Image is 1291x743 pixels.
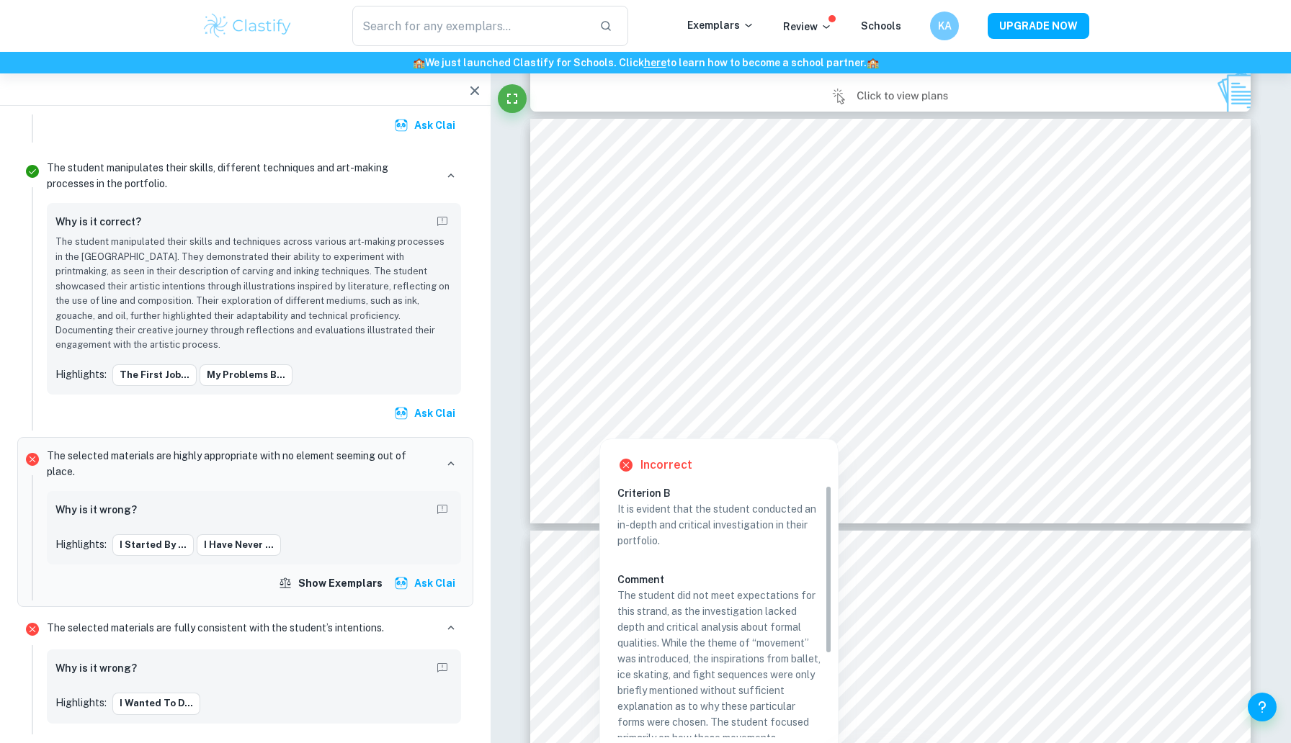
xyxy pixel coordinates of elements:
[413,57,425,68] span: 🏫
[1248,693,1277,721] button: Help and Feedback
[55,366,107,382] p: Highlights:
[432,212,452,232] button: Report mistake/confusion
[202,12,293,40] img: Clastify logo
[55,502,137,518] h6: Why is it wrong?
[617,485,832,501] h6: Criterion B
[55,536,107,552] p: Highlights:
[394,118,408,132] img: clai.svg
[352,6,588,46] input: Search for any exemplars...
[644,57,666,68] a: here
[55,214,141,230] h6: Why is it correct?
[498,84,527,113] button: Fullscreen
[24,451,41,468] svg: Incorrect
[112,534,194,556] button: I started by ...
[47,620,384,636] p: The selected materials are fully consistent with the student’s intentions.
[432,500,452,520] button: Report mistake/confusion
[24,621,41,638] svg: Incorrect
[783,19,832,35] p: Review
[55,235,452,352] p: The student manipulated their skills and techniques across various art-making processes in the [G...
[937,18,953,34] h6: KA
[988,13,1089,39] button: UPGRADE NOW
[3,55,1288,71] h6: We just launched Clastify for Schools. Click to learn how to become a school partner.
[47,160,435,192] p: The student manipulates their skills, different techniques and art-making processes in the portfo...
[861,20,901,32] a: Schools
[687,17,754,33] p: Exemplars
[197,534,281,556] button: I have never ...
[24,163,41,180] svg: Correct
[112,364,197,386] button: The first job...
[112,693,200,714] button: I wanted to d...
[275,570,388,596] button: Show exemplars
[394,576,408,590] img: clai.svg
[394,406,408,420] img: clai.svg
[391,400,461,426] button: Ask Clai
[432,658,452,678] button: Report mistake/confusion
[55,660,137,676] h6: Why is it wrong?
[55,695,107,711] p: Highlights:
[200,364,292,386] button: My problems b...
[617,572,821,587] h6: Comment
[47,448,435,479] p: The selected materials are highly appropriate with no element seeming out of place.
[930,12,959,40] button: KA
[391,570,461,596] button: Ask Clai
[391,112,461,138] button: Ask Clai
[617,501,821,549] p: It is evident that the student conducted an in-depth and critical investigation in their portfolio.
[867,57,879,68] span: 🏫
[640,456,692,474] h6: Incorrect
